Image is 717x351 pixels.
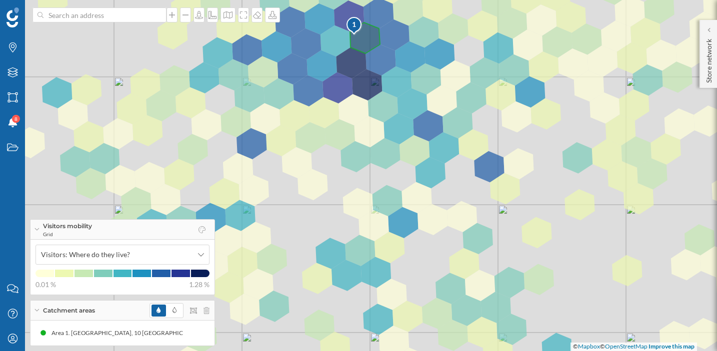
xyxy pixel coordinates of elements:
[6,7,19,27] img: Geoblink Logo
[346,19,362,29] div: 1
[570,343,697,351] div: © ©
[21,7,57,16] span: Support
[51,328,416,338] div: Area 1. [GEOGRAPHIC_DATA], 10 [GEOGRAPHIC_DATA]-Bezirk [GEOGRAPHIC_DATA], [GEOGRAPHIC_DATA] ([GEO...
[43,306,95,315] span: Catchment areas
[648,343,694,350] a: Improve this map
[43,222,92,231] span: Visitors mobility
[43,231,92,238] span: Grid
[346,16,361,34] div: 1
[704,35,714,83] p: Store network
[14,114,17,124] span: 8
[35,280,56,290] span: 0.01 %
[189,280,209,290] span: 1.28 %
[41,250,130,260] span: Visitors: Where do they live?
[578,343,600,350] a: Mapbox
[346,16,363,36] img: pois-map-marker.svg
[605,343,647,350] a: OpenStreetMap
